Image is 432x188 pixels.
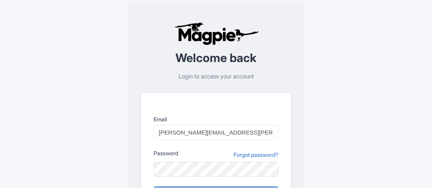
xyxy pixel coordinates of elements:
a: Forgot password? [234,151,278,159]
h2: Welcome back [141,51,291,64]
label: Password [154,149,178,157]
label: Email [154,115,278,123]
img: logo-ab69f6fb50320c5b225c76a69d11143b.png [172,22,260,45]
p: Login to access your account [141,72,291,81]
input: you@example.com [154,125,278,140]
